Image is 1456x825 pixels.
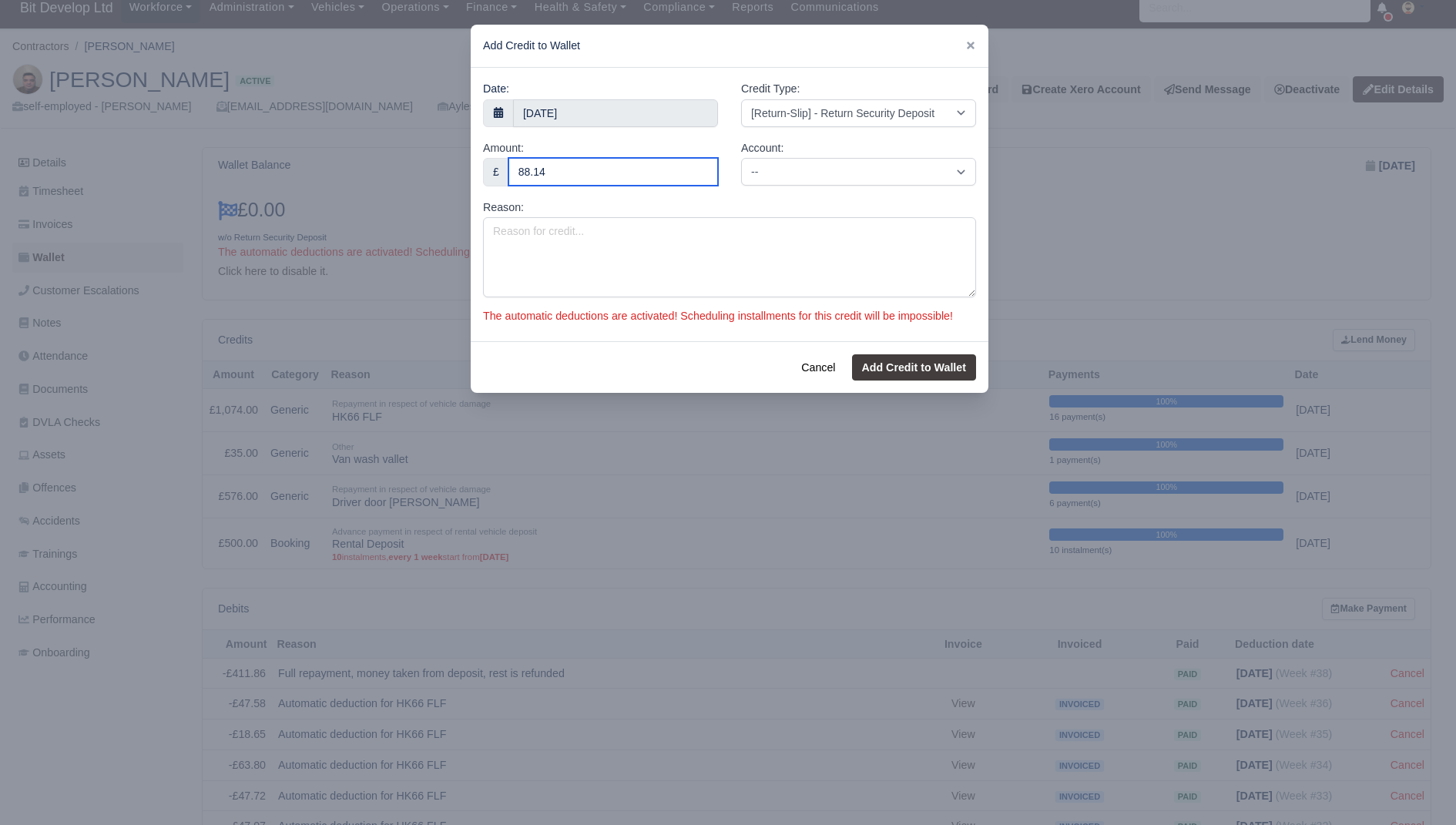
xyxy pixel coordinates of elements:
[741,80,800,98] label: Credit Type:
[741,139,783,157] label: Account:
[483,139,524,157] label: Amount:
[791,354,845,381] button: Cancel
[483,158,509,186] div: £
[483,80,509,98] label: Date:
[471,25,988,68] div: Add Credit to Wallet
[508,158,718,186] input: 0.00
[852,354,976,381] button: Add Credit to Wallet
[483,310,976,323] h6: The automatic deductions are activated! Scheduling installments for this credit will be impossible!
[483,199,524,216] label: Reason:
[1379,751,1456,825] iframe: Chat Widget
